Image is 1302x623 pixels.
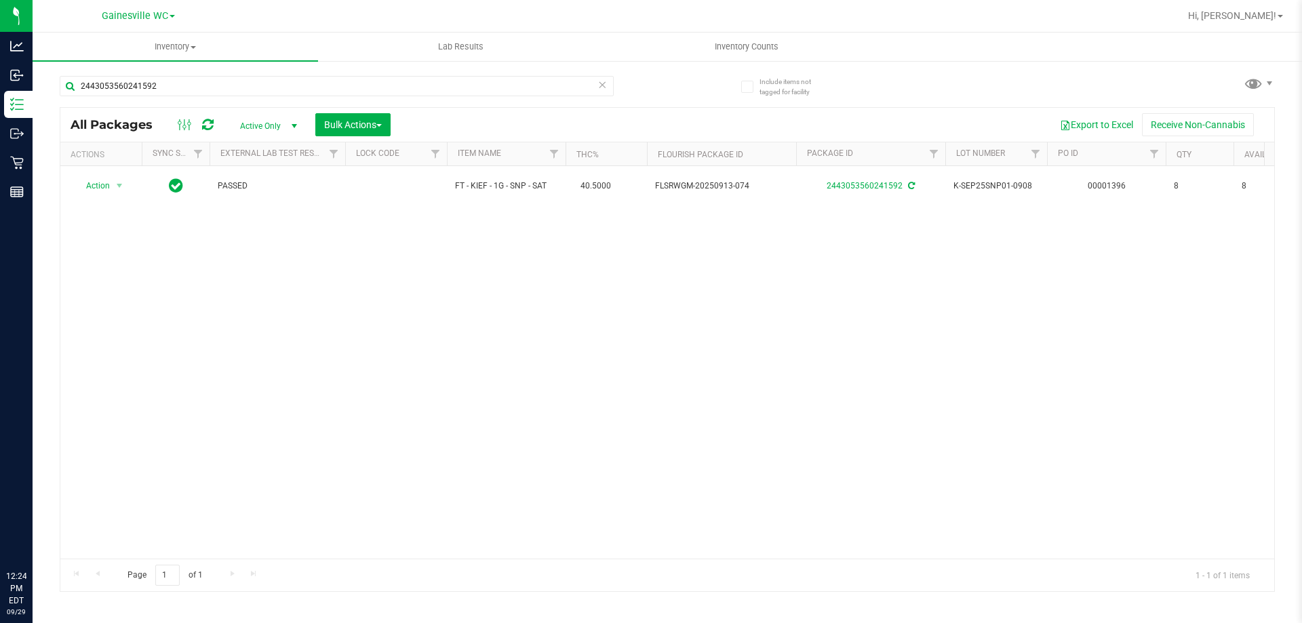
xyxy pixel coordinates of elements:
[1058,148,1078,158] a: PO ID
[759,77,827,97] span: Include items not tagged for facility
[323,142,345,165] a: Filter
[155,565,180,586] input: 1
[356,148,399,158] a: Lock Code
[33,41,318,53] span: Inventory
[71,150,136,159] div: Actions
[40,513,56,529] iframe: Resource center unread badge
[953,180,1039,193] span: K-SEP25SNP01-0908
[10,39,24,53] inline-svg: Analytics
[6,607,26,617] p: 09/29
[218,180,337,193] span: PASSED
[10,127,24,140] inline-svg: Outbound
[1244,150,1285,159] a: Available
[10,185,24,199] inline-svg: Reports
[604,33,889,61] a: Inventory Counts
[1088,181,1126,190] a: 00001396
[153,148,205,158] a: Sync Status
[420,41,502,53] span: Lab Results
[1188,10,1276,21] span: Hi, [PERSON_NAME]!
[1185,565,1261,585] span: 1 - 1 of 1 items
[458,148,501,158] a: Item Name
[696,41,797,53] span: Inventory Counts
[827,181,903,190] a: 2443053560241592
[169,176,183,195] span: In Sync
[1242,180,1293,193] span: 8
[10,98,24,111] inline-svg: Inventory
[102,10,168,22] span: Gainesville WC
[220,148,327,158] a: External Lab Test Result
[14,515,54,555] iframe: Resource center
[956,148,1005,158] a: Lot Number
[455,180,557,193] span: FT - KIEF - 1G - SNP - SAT
[10,68,24,82] inline-svg: Inbound
[60,76,614,96] input: Search Package ID, Item Name, SKU, Lot or Part Number...
[1051,113,1142,136] button: Export to Excel
[425,142,447,165] a: Filter
[1143,142,1166,165] a: Filter
[71,117,166,132] span: All Packages
[111,176,128,195] span: select
[807,148,853,158] a: Package ID
[315,113,391,136] button: Bulk Actions
[923,142,945,165] a: Filter
[543,142,566,165] a: Filter
[1142,113,1254,136] button: Receive Non-Cannabis
[116,565,214,586] span: Page of 1
[33,33,318,61] a: Inventory
[574,176,618,196] span: 40.5000
[597,76,607,94] span: Clear
[576,150,599,159] a: THC%
[1174,180,1225,193] span: 8
[906,181,915,190] span: Sync from Compliance System
[10,156,24,169] inline-svg: Retail
[658,150,743,159] a: Flourish Package ID
[655,180,788,193] span: FLSRWGM-20250913-074
[1025,142,1047,165] a: Filter
[1177,150,1191,159] a: Qty
[324,119,382,130] span: Bulk Actions
[187,142,210,165] a: Filter
[6,570,26,607] p: 12:24 PM EDT
[318,33,604,61] a: Lab Results
[74,176,111,195] span: Action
